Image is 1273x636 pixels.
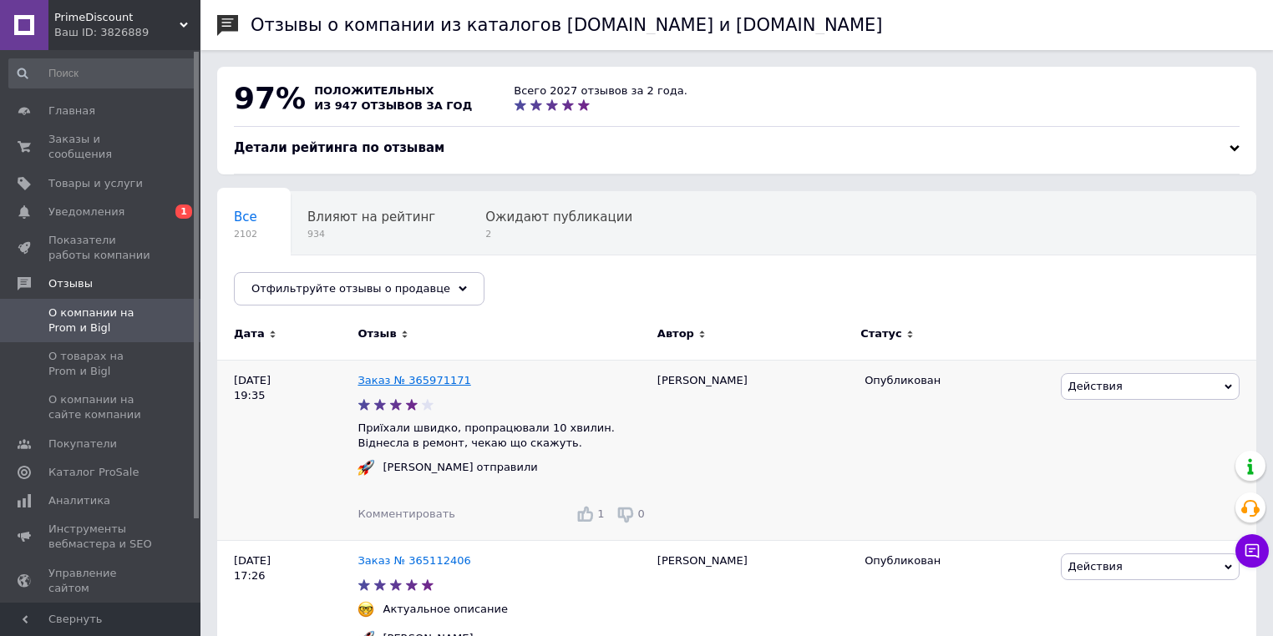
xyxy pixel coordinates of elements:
span: 1 [175,204,192,219]
img: :nerd_face: [358,601,374,618]
span: положительных [314,84,434,97]
span: Дата [234,326,265,341]
span: Отфильтруйте отзывы о продавце [251,282,450,295]
span: Опубликованы без комме... [234,273,415,288]
span: Действия [1068,380,1123,392]
p: Приїхали швидко, пропрацювали 10 хвилин. Віднесла в ремонт, чекаю що скажуть. [358,421,648,451]
span: Действия [1068,560,1123,573]
a: Заказ № 365971171 [358,374,470,386]
span: 1 [597,507,604,520]
span: Аналитика [48,493,110,508]
span: Главная [48,103,95,119]
span: Показатели работы компании [48,233,155,263]
img: :rocket: [358,459,374,476]
h1: Отзывы о компании из каталогов [DOMAIN_NAME] и [DOMAIN_NAME] [251,15,883,35]
span: 2 [485,228,632,240]
span: PrimeDiscount [54,10,180,25]
span: Управление сайтом [48,566,155,596]
span: Заказы и сообщения [48,132,155,162]
span: Все [234,209,257,225]
span: Товары и услуги [48,176,143,191]
span: 934 [307,228,435,240]
span: 0 [638,507,645,520]
div: [PERSON_NAME] [649,360,856,540]
span: Детали рейтинга по отзывам [234,140,444,155]
div: Опубликован [865,373,1047,388]
span: Отзывы [48,276,93,291]
div: Ваш ID: 3826889 [54,25,200,40]
span: Статус [860,326,902,341]
span: Покупатели [48,437,117,452]
span: Влияют на рейтинг [307,209,435,225]
a: Заказ № 365112406 [358,554,470,567]
div: Опубликован [865,553,1047,568]
span: Уведомления [48,204,124,220]
span: Ожидают публикации [485,209,632,225]
div: [PERSON_NAME] отправили [378,460,541,475]
span: Комментировать [358,507,454,520]
span: Инструменты вебмастера и SEO [48,522,155,552]
span: 2102 [234,228,257,240]
div: [DATE] 19:35 [217,360,358,540]
div: Опубликованы без комментария [217,255,449,319]
div: Актуальное описание [378,602,512,617]
button: Чат с покупателем [1235,534,1269,568]
span: из 947 отзывов за год [314,99,472,112]
div: Детали рейтинга по отзывам [234,139,1240,157]
span: О компании на сайте компании [48,392,155,422]
div: Всего 2027 отзывов за 2 года. [514,83,687,98]
span: О товарах на Prom и Bigl [48,349,155,379]
span: 97% [234,81,306,115]
input: Поиск [8,58,197,88]
span: Автор [657,326,694,341]
span: Отзыв [358,326,396,341]
span: О компании на Prom и Bigl [48,305,155,336]
div: Комментировать [358,507,454,522]
span: Каталог ProSale [48,465,139,480]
